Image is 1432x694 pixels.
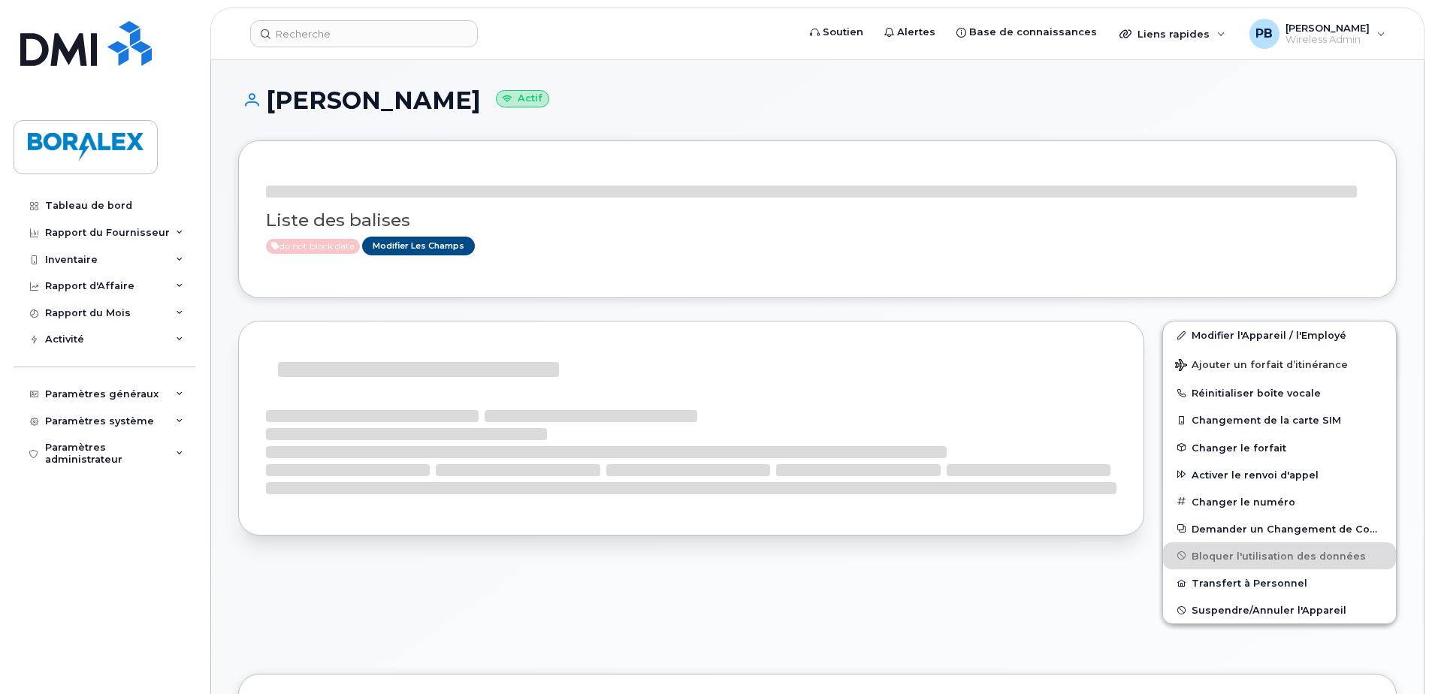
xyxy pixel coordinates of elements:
[1163,321,1396,349] a: Modifier l'Appareil / l'Employé
[266,239,360,254] span: Active
[1163,488,1396,515] button: Changer le numéro
[1163,569,1396,596] button: Transfert à Personnel
[1163,461,1396,488] button: Activer le renvoi d'appel
[1163,542,1396,569] button: Bloquer l'utilisation des données
[1163,596,1396,623] button: Suspendre/Annuler l'Appareil
[362,237,475,255] a: Modifier les Champs
[496,90,549,107] small: Actif
[1163,515,1396,542] button: Demander un Changement de Compte
[1192,469,1319,480] span: Activer le renvoi d'appel
[1192,605,1346,616] span: Suspendre/Annuler l'Appareil
[1192,442,1286,453] span: Changer le forfait
[266,211,1369,230] h3: Liste des balises
[1163,379,1396,406] button: Réinitialiser boîte vocale
[238,87,1397,113] h1: [PERSON_NAME]
[1175,359,1348,373] span: Ajouter un forfait d’itinérance
[1163,349,1396,379] button: Ajouter un forfait d’itinérance
[1163,406,1396,433] button: Changement de la carte SIM
[1163,434,1396,461] button: Changer le forfait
